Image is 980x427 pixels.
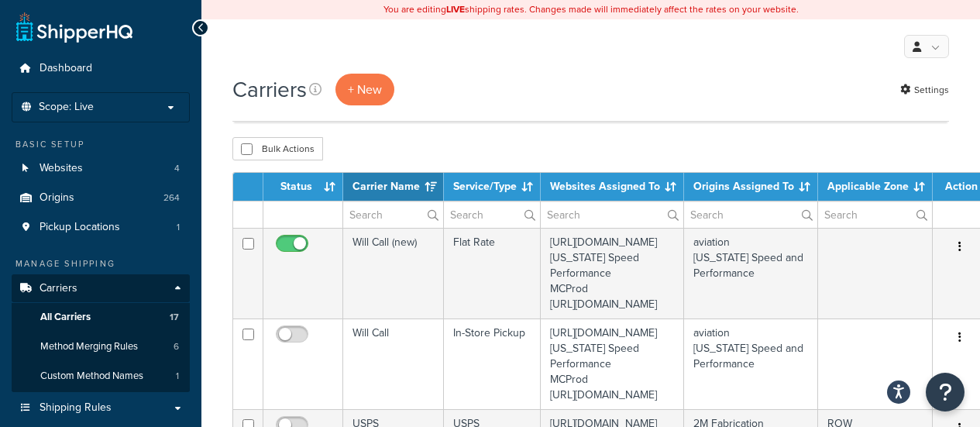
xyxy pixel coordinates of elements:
div: Manage Shipping [12,257,190,270]
a: Method Merging Rules 6 [12,332,190,361]
td: [URL][DOMAIN_NAME] [US_STATE] Speed Performance MCProd [URL][DOMAIN_NAME] [541,319,684,409]
li: Carriers [12,274,190,392]
a: Custom Method Names 1 [12,362,190,391]
th: Carrier Name: activate to sort column ascending [343,173,444,201]
span: Pickup Locations [40,221,120,234]
span: Method Merging Rules [40,340,138,353]
span: Origins [40,191,74,205]
th: Service/Type: activate to sort column ascending [444,173,541,201]
li: Pickup Locations [12,213,190,242]
a: All Carriers 17 [12,303,190,332]
button: + New [335,74,394,105]
input: Search [343,201,443,228]
th: Origins Assigned To: activate to sort column ascending [684,173,818,201]
li: Method Merging Rules [12,332,190,361]
span: Dashboard [40,62,92,75]
th: Applicable Zone: activate to sort column ascending [818,173,933,201]
span: 17 [170,311,179,324]
span: 4 [174,162,180,175]
a: Dashboard [12,54,190,83]
li: Websites [12,154,190,183]
a: Settings [900,79,949,101]
a: Origins 264 [12,184,190,212]
input: Search [444,201,540,228]
th: Status: activate to sort column ascending [263,173,343,201]
td: In-Store Pickup [444,319,541,409]
li: Origins [12,184,190,212]
input: Search [541,201,683,228]
span: 264 [163,191,180,205]
span: 1 [176,370,179,383]
li: Custom Method Names [12,362,190,391]
span: 6 [174,340,179,353]
td: Flat Rate [444,228,541,319]
input: Search [818,201,932,228]
span: Websites [40,162,83,175]
td: Will Call (new) [343,228,444,319]
button: Bulk Actions [232,137,323,160]
button: Open Resource Center [926,373,965,412]
a: Pickup Locations 1 [12,213,190,242]
span: Custom Method Names [40,370,143,383]
a: Carriers [12,274,190,303]
a: ShipperHQ Home [16,12,132,43]
span: Scope: Live [39,101,94,114]
a: Shipping Rules [12,394,190,422]
span: 1 [177,221,180,234]
li: All Carriers [12,303,190,332]
div: Basic Setup [12,138,190,151]
span: Shipping Rules [40,401,112,415]
b: LIVE [446,2,465,16]
td: aviation [US_STATE] Speed and Performance [684,228,818,319]
td: Will Call [343,319,444,409]
a: Websites 4 [12,154,190,183]
input: Search [684,201,817,228]
td: [URL][DOMAIN_NAME] [US_STATE] Speed Performance MCProd [URL][DOMAIN_NAME] [541,228,684,319]
span: All Carriers [40,311,91,324]
th: Websites Assigned To: activate to sort column ascending [541,173,684,201]
td: aviation [US_STATE] Speed and Performance [684,319,818,409]
h1: Carriers [232,74,307,105]
span: Carriers [40,282,77,295]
